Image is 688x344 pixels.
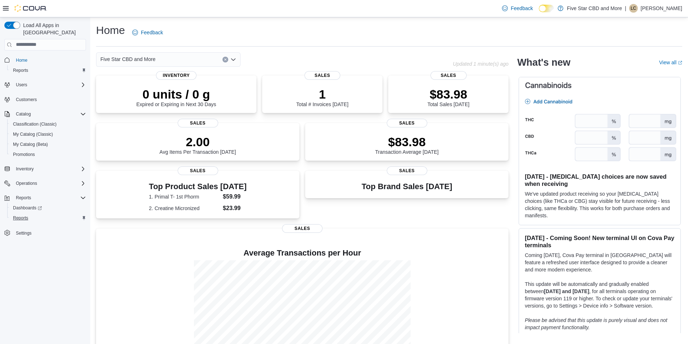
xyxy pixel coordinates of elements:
span: Dashboards [13,205,42,211]
span: Catalog [16,111,31,117]
span: My Catalog (Beta) [10,140,86,149]
button: Classification (Classic) [7,119,89,129]
button: Customers [1,94,89,105]
p: | [625,4,626,13]
span: Promotions [13,152,35,157]
span: Sales [178,119,218,127]
p: [PERSON_NAME] [641,4,682,13]
div: Total Sales [DATE] [427,87,469,107]
div: Total # Invoices [DATE] [296,87,348,107]
dt: 1. Primal T- 1st Phorm [149,193,220,200]
h3: Top Brand Sales [DATE] [362,182,452,191]
a: View allExternal link [659,60,682,65]
button: Catalog [1,109,89,119]
button: Operations [13,179,40,188]
a: Reports [10,66,31,75]
span: Customers [16,97,37,103]
button: Catalog [13,110,34,118]
span: Home [16,57,27,63]
button: Promotions [7,149,89,160]
h1: Home [96,23,125,38]
em: Please be advised that this update is purely visual and does not impact payment functionality. [525,317,667,330]
span: Sales [430,71,467,80]
span: Inventory [156,71,196,80]
span: Sales [304,71,341,80]
button: My Catalog (Classic) [7,129,89,139]
div: Transaction Average [DATE] [375,135,439,155]
span: Classification (Classic) [13,121,57,127]
button: Users [13,80,30,89]
button: Home [1,55,89,65]
dd: $23.99 [223,204,247,213]
p: $83.98 [375,135,439,149]
span: Classification (Classic) [10,120,86,129]
span: Sales [282,224,323,233]
p: 0 units / 0 g [137,87,216,101]
span: Dashboards [10,204,86,212]
button: My Catalog (Beta) [7,139,89,149]
a: Reports [10,214,31,222]
span: Operations [16,180,37,186]
button: Clear input [222,57,228,62]
h3: [DATE] - [MEDICAL_DATA] choices are now saved when receiving [525,173,675,187]
button: Reports [7,65,89,75]
p: Updated 1 minute(s) ago [453,61,509,67]
p: 2.00 [160,135,236,149]
strong: [DATE] and [DATE] [544,288,589,294]
button: Open list of options [230,57,236,62]
span: Promotions [10,150,86,159]
span: My Catalog (Classic) [13,131,53,137]
span: Users [13,80,86,89]
span: Operations [13,179,86,188]
h4: Average Transactions per Hour [102,249,503,257]
div: Lindsey Criswell [629,4,638,13]
a: Settings [13,229,34,238]
span: Inventory [16,166,34,172]
span: Reports [10,214,86,222]
a: My Catalog (Beta) [10,140,51,149]
span: Reports [16,195,31,201]
span: Home [13,56,86,65]
button: Reports [13,193,34,202]
span: Sales [387,119,427,127]
span: My Catalog (Beta) [13,141,48,147]
span: Settings [16,230,31,236]
a: Classification (Classic) [10,120,60,129]
p: Five Star CBD and More [567,4,622,13]
a: Dashboards [10,204,45,212]
span: Customers [13,95,86,104]
h3: [DATE] - Coming Soon! New terminal UI on Cova Pay terminals [525,234,675,249]
div: Expired or Expiring in Next 30 Days [137,87,216,107]
img: Cova [14,5,47,12]
span: Sales [387,166,427,175]
button: Inventory [1,164,89,174]
span: Inventory [13,165,86,173]
a: My Catalog (Classic) [10,130,56,139]
a: Home [13,56,30,65]
a: Customers [13,95,40,104]
dt: 2. Creatine Micronized [149,205,220,212]
a: Feedback [499,1,536,16]
span: Load All Apps in [GEOGRAPHIC_DATA] [20,22,86,36]
input: Dark Mode [539,5,554,12]
span: Reports [10,66,86,75]
button: Reports [7,213,89,223]
button: Users [1,80,89,90]
p: 1 [296,87,348,101]
span: My Catalog (Classic) [10,130,86,139]
button: Settings [1,227,89,238]
h2: What's new [517,57,570,68]
a: Promotions [10,150,38,159]
h3: Top Product Sales [DATE] [149,182,246,191]
p: This update will be automatically and gradually enabled between , for all terminals operating on ... [525,280,675,309]
span: Reports [13,215,28,221]
a: Dashboards [7,203,89,213]
span: Users [16,82,27,88]
span: Five Star CBD and More [100,55,156,64]
button: Reports [1,193,89,203]
p: We've updated product receiving so your [MEDICAL_DATA] choices (like THCa or CBG) stay visible fo... [525,190,675,219]
span: Catalog [13,110,86,118]
span: Settings [13,228,86,237]
svg: External link [678,61,682,65]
